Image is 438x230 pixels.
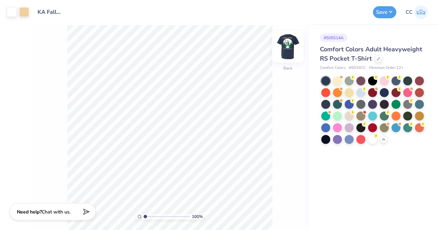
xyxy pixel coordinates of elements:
span: Comfort Colors [320,65,345,71]
span: Comfort Colors Adult Heavyweight RS Pocket T-Shirt [320,45,422,63]
div: # 505514A [320,33,347,42]
div: Back [283,65,292,71]
span: 100 % [192,213,203,220]
strong: Need help? [17,209,42,215]
img: Christopher Clara [414,6,428,19]
span: Chat with us. [42,209,71,215]
img: Back [274,33,302,61]
span: CC [406,8,413,16]
a: CC [406,6,428,19]
input: Untitled Design [32,5,66,19]
button: Save [373,6,396,18]
span: Minimum Order: 12 + [369,65,404,71]
span: # 6030CC [349,65,366,71]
